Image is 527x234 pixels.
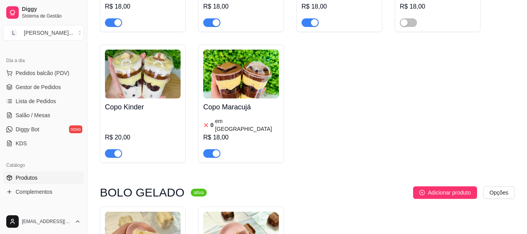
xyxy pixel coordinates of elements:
sup: ativa [191,189,207,196]
a: KDS [3,137,84,150]
div: R$ 18,00 [203,2,279,11]
span: Sistema de Gestão [22,13,81,19]
div: R$ 20,00 [105,133,181,142]
button: [EMAIL_ADDRESS][DOMAIN_NAME] [3,212,84,231]
button: Pedidos balcão (PDV) [3,67,84,79]
a: Complementos [3,186,84,198]
button: Adicionar produto [413,186,477,199]
a: DiggySistema de Gestão [3,3,84,22]
span: Produtos [16,174,37,182]
span: Pedidos balcão (PDV) [16,69,69,77]
a: Diggy Botnovo [3,123,84,136]
span: Diggy [22,6,81,13]
span: L [10,29,18,37]
button: Select a team [3,25,84,41]
div: R$ 18,00 [105,2,181,11]
h4: Copo Maracujá [203,102,279,113]
span: plus-circle [419,190,425,195]
div: Dia a dia [3,54,84,67]
img: product-image [203,50,279,98]
span: Lista de Pedidos [16,97,56,105]
div: Catálogo [3,159,84,171]
span: KDS [16,139,27,147]
div: R$ 18,00 [400,2,476,11]
div: R$ 18,00 [302,2,377,11]
article: em [GEOGRAPHIC_DATA] [215,117,279,133]
span: Opções [490,188,508,197]
span: Adicionar produto [428,188,471,197]
h3: BOLO GELADO [100,188,185,197]
a: Produtos [3,171,84,184]
div: R$ 18,00 [203,133,279,142]
button: Opções [483,186,515,199]
a: Gestor de Pedidos [3,81,84,93]
a: Salão / Mesas [3,109,84,121]
span: Gestor de Pedidos [16,83,61,91]
span: Diggy Bot [16,125,39,133]
h4: Copo Kinder [105,102,181,113]
a: Lista de Pedidos [3,95,84,107]
span: [EMAIL_ADDRESS][DOMAIN_NAME] [22,218,71,225]
article: 0 [211,121,214,129]
img: product-image [105,50,181,98]
span: Salão / Mesas [16,111,50,119]
span: Complementos [16,188,52,196]
div: [PERSON_NAME] ... [24,29,73,37]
